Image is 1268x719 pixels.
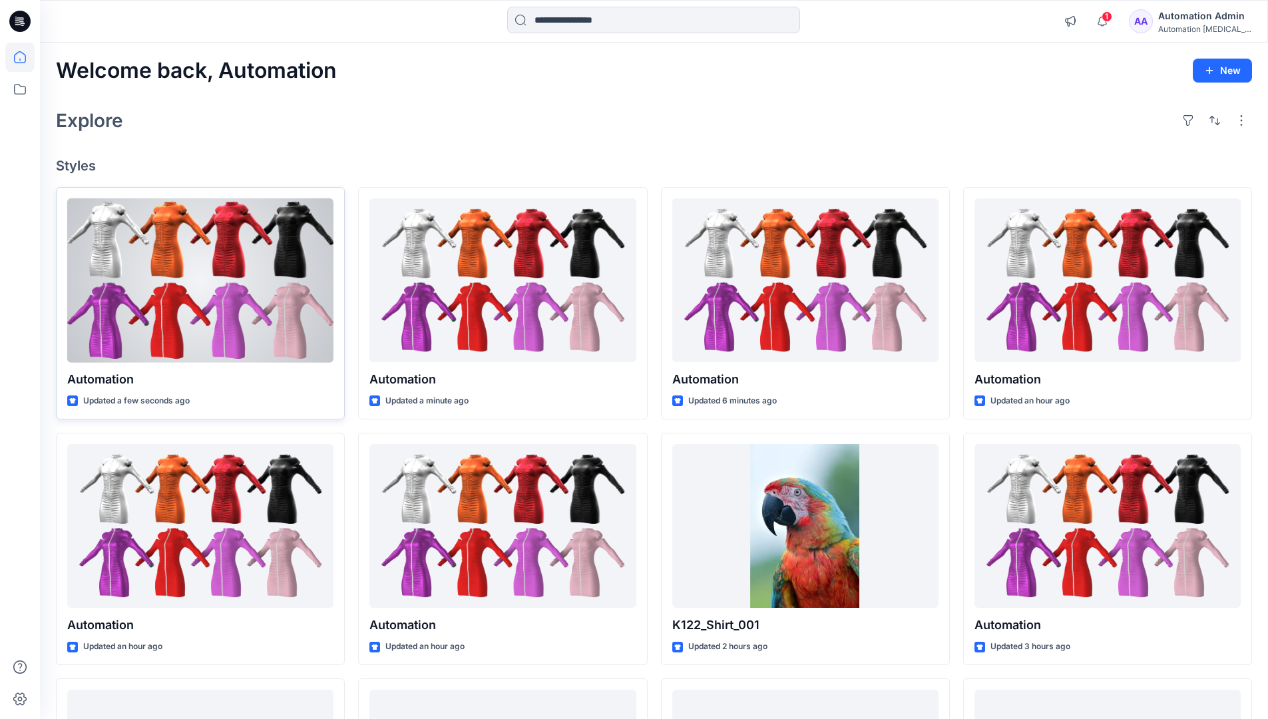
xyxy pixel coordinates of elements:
a: Automation [67,444,333,608]
p: Updated a minute ago [385,394,469,408]
p: Automation [67,370,333,389]
p: Updated 3 hours ago [990,640,1070,654]
p: Automation [672,370,939,389]
p: Automation [974,616,1241,634]
a: Automation [974,444,1241,608]
h2: Explore [56,110,123,131]
h4: Styles [56,158,1252,174]
a: Automation [369,198,636,363]
p: Updated a few seconds ago [83,394,190,408]
div: Automation [MEDICAL_DATA]... [1158,24,1251,34]
p: Automation [67,616,333,634]
p: Updated 2 hours ago [688,640,767,654]
span: 1 [1102,11,1112,22]
p: Automation [369,370,636,389]
div: AA [1129,9,1153,33]
p: K122_Shirt_001 [672,616,939,634]
h2: Welcome back, Automation [56,59,337,83]
p: Automation [369,616,636,634]
a: Automation [672,198,939,363]
p: Updated 6 minutes ago [688,394,777,408]
a: Automation [369,444,636,608]
button: New [1193,59,1252,83]
p: Updated an hour ago [83,640,162,654]
a: K122_Shirt_001 [672,444,939,608]
p: Updated an hour ago [990,394,1070,408]
a: Automation [67,198,333,363]
p: Updated an hour ago [385,640,465,654]
a: Automation [974,198,1241,363]
div: Automation Admin [1158,8,1251,24]
p: Automation [974,370,1241,389]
